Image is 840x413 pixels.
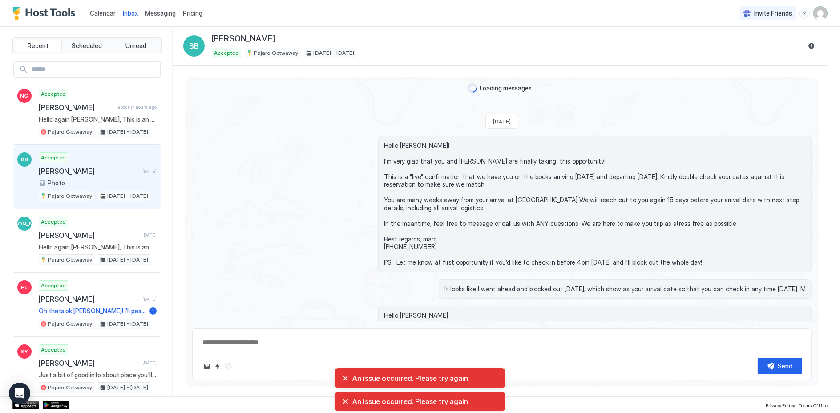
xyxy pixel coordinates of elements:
span: Accepted [41,154,66,162]
span: [DATE] [493,118,511,125]
span: [PERSON_NAME] [39,103,114,112]
span: [PERSON_NAME] [39,359,139,368]
span: Pajaro Getwaway [48,128,92,136]
span: An issue occurred. Please try again [352,397,498,406]
span: SY [21,348,28,356]
button: Recent [15,40,62,52]
span: [DATE] [142,360,157,366]
span: 1 [152,307,154,314]
span: [DATE] - [DATE] [107,320,148,328]
span: [DATE] - [DATE] [107,256,148,264]
span: PL [21,283,28,291]
a: Inbox [123,8,138,18]
span: Photo [48,179,65,187]
a: Messaging [145,8,176,18]
span: about 17 hours ago [117,104,157,110]
span: [DATE] [142,296,157,302]
a: Calendar [90,8,116,18]
span: Scheduled [72,42,102,50]
span: [PERSON_NAME] [212,34,275,44]
span: Accepted [214,49,239,57]
span: Hello [PERSON_NAME]! I’m very glad that you and [PERSON_NAME] are finally taking this opportunity... [384,142,806,266]
button: Upload image [202,361,212,372]
div: menu [799,8,810,19]
span: Pajaro Getwaway [48,256,92,264]
button: Scheduled [64,40,111,52]
span: Accepted [41,346,66,354]
span: Accepted [41,90,66,98]
span: BB [21,155,28,164]
span: [DATE] - [DATE] [107,128,148,136]
div: tab-group [12,37,162,54]
button: Send [758,358,802,374]
button: Unread [112,40,159,52]
span: Inbox [123,9,138,17]
span: Accepted [41,218,66,226]
span: NG [20,92,29,100]
span: Pajaro Getwaway [48,320,92,328]
span: It looks like I went ahead and blocked out [DATE], which show as your arrival date so that you ca... [444,285,806,293]
span: Calendar [90,9,116,17]
span: [DATE] - [DATE] [313,49,354,57]
span: An issue occurred. Please try again [352,374,498,383]
span: BB [189,41,199,51]
span: [PERSON_NAME] [3,220,47,228]
div: loading [468,84,477,93]
button: Reservation information [806,41,817,51]
span: Accepted [41,282,66,290]
div: User profile [813,6,828,20]
span: Hello again [PERSON_NAME], This is an automatic message. With your stay at [GEOGRAPHIC_DATA] just... [39,243,157,251]
span: Invite Friends [754,9,792,17]
span: Oh thats ok [PERSON_NAME]! I’ll pass this on to our housekeeping team. Not to worry. Safe trip ho... [39,307,146,315]
span: Messaging [145,9,176,17]
span: [DATE] [142,168,157,174]
span: Unread [125,42,146,50]
span: [DATE] - [DATE] [107,192,148,200]
a: Host Tools Logo [12,7,79,20]
span: Pajaro Getwaway [48,192,92,200]
span: Recent [28,42,48,50]
span: [PERSON_NAME] [39,294,139,303]
span: [PERSON_NAME] [39,231,139,240]
span: Hello [PERSON_NAME] Thank you very much for your reservation at [GEOGRAPHIC_DATA][PERSON_NAME] at... [384,311,806,405]
span: Hello again [PERSON_NAME], This is an automatic message. With your stay at [GEOGRAPHIC_DATA] just... [39,115,157,123]
div: Send [778,361,793,371]
button: Quick reply [212,361,223,372]
span: Pricing [183,9,202,17]
span: [DATE] [142,232,157,238]
span: Loading messages... [480,84,536,92]
input: Input Field [28,62,160,77]
span: [PERSON_NAME] [39,167,139,176]
div: Open Intercom Messenger [9,383,30,404]
span: Pajaro Getwaway [254,49,298,57]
